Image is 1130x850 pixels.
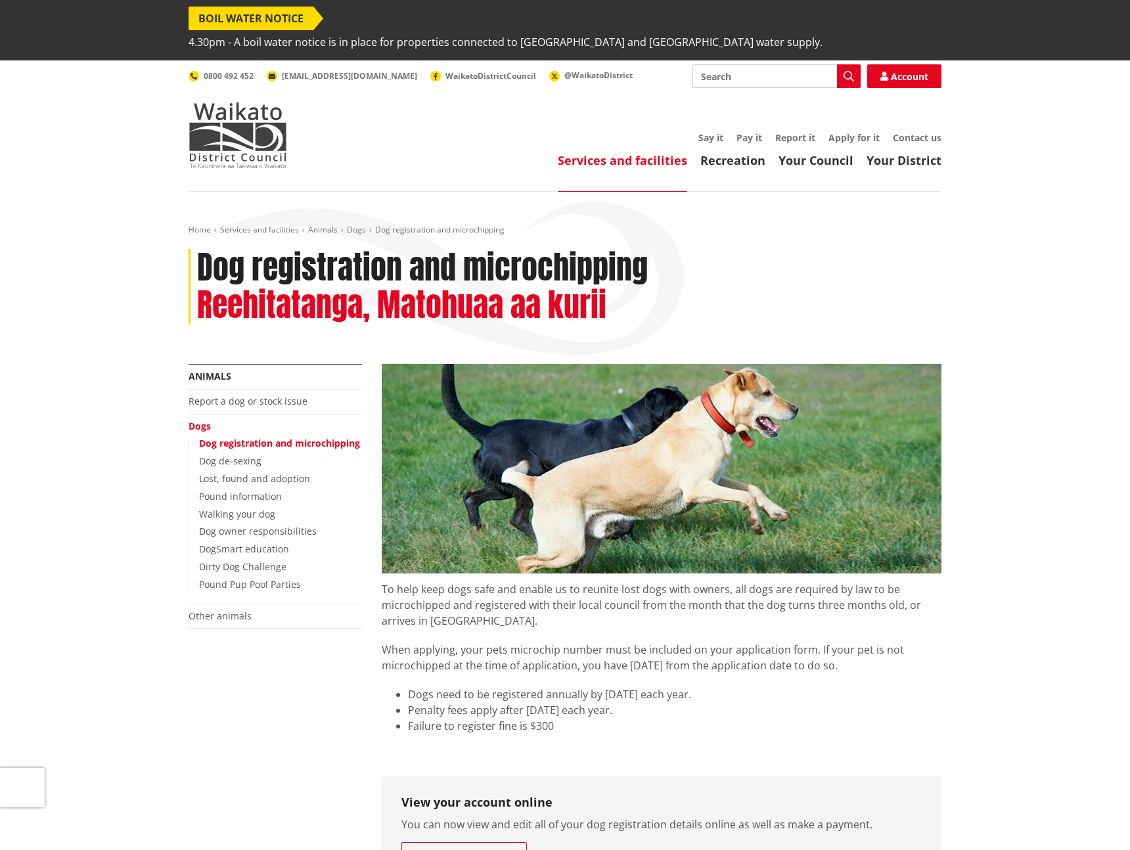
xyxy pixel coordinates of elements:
span: WaikatoDistrictCouncil [445,70,536,81]
img: Waikato District Council - Te Kaunihera aa Takiwaa o Waikato [189,102,287,168]
a: @WaikatoDistrict [549,70,633,81]
a: Animals [308,224,338,235]
a: Home [189,224,211,235]
a: Animals [189,370,231,382]
a: Account [867,64,941,88]
span: Dog registration and microchipping [375,224,505,235]
input: Search input [692,64,861,88]
a: Report a dog or stock issue [189,395,307,407]
a: Dog registration and microchipping [199,437,360,449]
a: Pound information [199,490,282,503]
a: Lost, found and adoption [199,472,310,485]
a: Dog de-sexing [199,455,261,467]
a: Dogs [347,224,366,235]
span: 0800 492 452 [204,70,254,81]
p: To help keep dogs safe and enable us to reunite lost dogs with owners, all dogs are required by l... [382,573,941,629]
a: Your District [867,152,941,168]
a: DogSmart education [199,543,289,555]
a: Your Council [779,152,853,168]
a: Dogs [189,420,211,432]
a: Apply for it [828,131,880,144]
a: Recreation [700,152,765,168]
li: Failure to register fine is $300 [408,718,941,734]
h1: Dog registration and microchipping [197,249,648,287]
a: Other animals [189,610,252,622]
h2: Reehitatanga, Matohuaa aa kurii [197,286,606,324]
a: Dog owner responsibilities [199,525,317,537]
a: Walking your dog [199,508,275,520]
a: Pay it [736,131,762,144]
p: When applying, your pets microchip number must be included on your application form. If your pet ... [382,642,941,673]
h3: View your account online [401,795,922,810]
span: [EMAIL_ADDRESS][DOMAIN_NAME] [282,70,417,81]
a: [EMAIL_ADDRESS][DOMAIN_NAME] [267,70,417,81]
span: BOIL WATER NOTICE [189,7,313,30]
a: Services and facilities [220,224,299,235]
a: Dirty Dog Challenge [199,560,286,573]
span: 4.30pm - A boil water notice is in place for properties connected to [GEOGRAPHIC_DATA] and [GEOGR... [189,30,823,54]
a: Pound Pup Pool Parties [199,578,301,591]
img: Register your dog [382,364,941,573]
li: Dogs need to be registered annually by [DATE] each year. [408,686,941,702]
nav: breadcrumb [189,225,941,236]
span: @WaikatoDistrict [564,70,633,81]
li: Penalty fees apply after [DATE] each year. [408,702,941,718]
a: Say it [698,131,723,144]
p: You can now view and edit all of your dog registration details online as well as make a payment. [401,816,922,832]
a: 0800 492 452 [189,70,254,81]
a: Services and facilities [558,152,687,168]
a: Report it [775,131,815,144]
a: WaikatoDistrictCouncil [430,70,536,81]
a: Contact us [893,131,941,144]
